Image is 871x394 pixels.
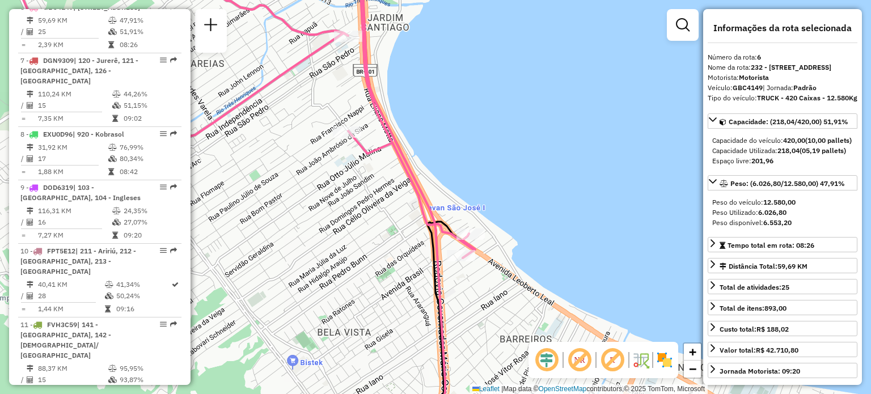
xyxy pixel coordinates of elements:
[751,156,773,165] strong: 201,96
[27,28,33,35] i: Total de Atividades
[105,281,113,288] i: % de utilização do peso
[763,83,817,92] span: | Jornada:
[160,321,167,328] em: Opções
[37,113,112,124] td: 7,35 KM
[73,130,124,138] span: | 920 - Kobrasol
[708,237,857,252] a: Tempo total em rota: 08:26
[108,168,114,175] i: Tempo total em rota
[777,146,800,155] strong: 218,04
[123,113,177,124] td: 09:02
[43,183,73,192] span: DOD6319
[708,175,857,190] a: Peso: (6.026,80/12.580,00) 47,91%
[708,258,857,273] a: Distância Total:59,69 KM
[37,374,108,385] td: 15
[119,26,176,37] td: 51,91%
[20,303,26,315] td: =
[756,384,783,393] strong: 48,10 hL
[684,344,701,361] a: Zoom in
[20,247,136,276] span: 10 -
[708,73,857,83] div: Motorista:
[708,23,857,33] h4: Informações da rota selecionada
[37,363,108,374] td: 88,37 KM
[108,41,114,48] i: Tempo total em rota
[20,100,26,111] td: /
[632,351,650,369] img: Fluxo de ruas
[20,290,26,302] td: /
[37,15,108,26] td: 59,69 KM
[27,207,33,214] i: Distância Total
[27,17,33,24] i: Distância Total
[37,100,112,111] td: 15
[27,144,33,151] i: Distância Total
[757,53,761,61] strong: 6
[73,3,140,11] span: | [STREET_ADDRESS]
[27,102,33,109] i: Total de Atividades
[800,146,846,155] strong: (05,19 pallets)
[37,166,108,177] td: 1,88 KM
[112,115,118,122] i: Tempo total em rota
[712,146,853,156] div: Capacidade Utilizada:
[27,281,33,288] i: Distância Total
[123,100,177,111] td: 51,15%
[160,184,167,190] em: Opções
[708,279,857,294] a: Total de atividades:25
[20,247,136,276] span: | 211 - Aririú, 212 - [GEOGRAPHIC_DATA], 213 - [GEOGRAPHIC_DATA]
[689,362,696,376] span: −
[708,52,857,62] div: Número da rota:
[472,385,500,393] a: Leaflet
[170,247,177,254] em: Rota exportada
[566,346,593,374] span: Exibir NR
[27,293,33,299] i: Total de Atividades
[37,39,108,50] td: 2,39 KM
[783,136,805,145] strong: 420,00
[27,219,33,226] i: Total de Atividades
[708,321,857,336] a: Custo total:R$ 188,02
[116,303,171,315] td: 09:16
[728,241,814,249] span: Tempo total em rota: 08:26
[805,136,852,145] strong: (10,00 pallets)
[37,88,112,100] td: 110,24 KM
[37,26,108,37] td: 25
[20,183,141,202] span: | 103 - [GEOGRAPHIC_DATA], 104 - Ingleses
[43,56,74,65] span: DGN9309
[739,73,769,82] strong: Motorista
[108,155,117,162] i: % de utilização da cubagem
[37,279,104,290] td: 40,41 KM
[112,102,121,109] i: % de utilização da cubagem
[108,28,117,35] i: % de utilização da cubagem
[756,346,798,354] strong: R$ 42.710,80
[112,232,118,239] i: Tempo total em rota
[200,14,222,39] a: Nova sessão e pesquisa
[720,261,807,272] div: Distância Total:
[720,324,789,334] div: Custo total:
[47,247,75,255] span: FPT5E12
[470,384,708,394] div: Map data © contributors,© 2025 TomTom, Microsoft
[43,3,73,11] span: GBC4149
[20,56,138,85] span: 7 -
[119,374,176,385] td: 93,87%
[20,26,26,37] td: /
[729,117,848,126] span: Capacidade: (218,04/420,00) 51,91%
[20,39,26,50] td: =
[119,166,176,177] td: 08:42
[37,303,104,315] td: 1,44 KM
[108,144,117,151] i: % de utilização do peso
[708,300,857,315] a: Total de itens:893,00
[20,320,111,359] span: 11 -
[112,91,121,98] i: % de utilização do peso
[116,290,171,302] td: 50,24%
[108,365,117,372] i: % de utilização do peso
[781,283,789,291] strong: 25
[712,218,853,228] div: Peso disponível:
[733,83,763,92] strong: GBC4149
[684,361,701,378] a: Zoom out
[756,325,789,333] strong: R$ 188,02
[170,57,177,63] em: Rota exportada
[764,304,787,312] strong: 893,00
[112,219,121,226] i: % de utilização da cubagem
[712,207,853,218] div: Peso Utilizado:
[112,207,121,214] i: % de utilização do peso
[20,230,26,241] td: =
[656,351,674,369] img: Exibir/Ocultar setores
[160,247,167,254] em: Opções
